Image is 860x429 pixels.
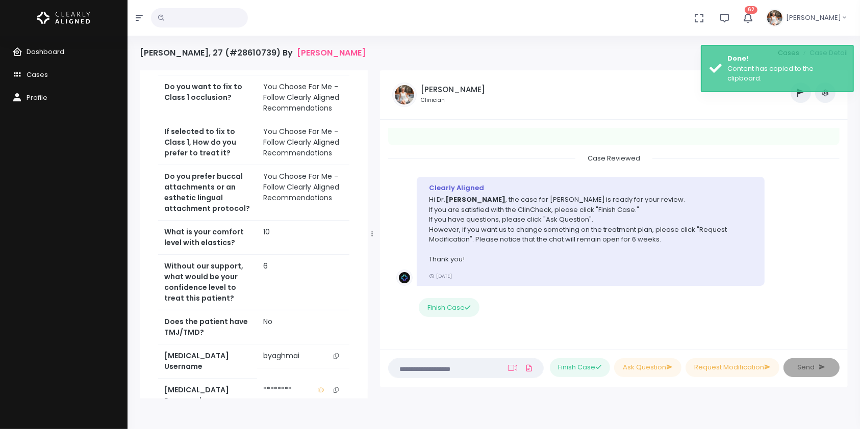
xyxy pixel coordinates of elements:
[727,53,845,64] div: Done!
[766,9,784,27] img: Header Avatar
[140,48,366,58] h4: [PERSON_NAME], 27 (#28610739) By
[686,358,779,377] button: Request Modification
[257,221,349,255] td: 10
[257,165,349,221] td: You Choose For Me - Follow Clearly Aligned Recommendations
[429,273,452,279] small: [DATE]
[158,344,257,379] th: [MEDICAL_DATA] Username
[429,183,753,193] div: Clearly Aligned
[421,85,485,94] h5: [PERSON_NAME]
[419,298,479,317] button: Finish Case
[297,48,366,58] a: [PERSON_NAME]
[429,195,753,264] p: Hi Dr. , the case for [PERSON_NAME] is ready for your review. If you are satisfied with the ClinC...
[550,358,610,377] button: Finish Case
[614,358,681,377] button: Ask Question
[158,310,257,344] th: Does the patient have TMJ/TMD?
[506,364,519,372] a: Add Loom Video
[37,7,90,29] img: Logo Horizontal
[745,6,757,14] span: 62
[445,195,505,204] b: [PERSON_NAME]
[158,379,257,413] th: [MEDICAL_DATA] Password
[257,120,349,165] td: You Choose For Me - Follow Clearly Aligned Recommendations
[27,47,64,57] span: Dashboard
[257,75,349,120] td: You Choose For Me - Follow Clearly Aligned Recommendations
[523,359,536,377] a: Add Files
[257,344,349,368] td: byaghmai
[575,150,652,166] span: Case Reviewed
[140,70,368,398] div: scrollable content
[257,310,349,344] td: No
[27,93,47,102] span: Profile
[257,255,349,310] td: 6
[786,13,841,23] span: [PERSON_NAME]
[388,128,840,339] div: scrollable content
[158,75,257,120] th: Do you want to fix to Class 1 occlusion?
[727,64,845,84] div: Content has copied to the clipboard.
[421,96,485,104] small: Clinician
[158,221,257,255] th: What is your comfort level with elastics?
[158,165,257,221] th: Do you prefer buccal attachments or an esthetic lingual attachment protocol?
[27,70,48,79] span: Cases
[158,120,257,165] th: If selected to fix to Class 1, How do you prefer to treat it?
[158,255,257,310] th: Without our support, what would be your confidence level to treat this patient?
